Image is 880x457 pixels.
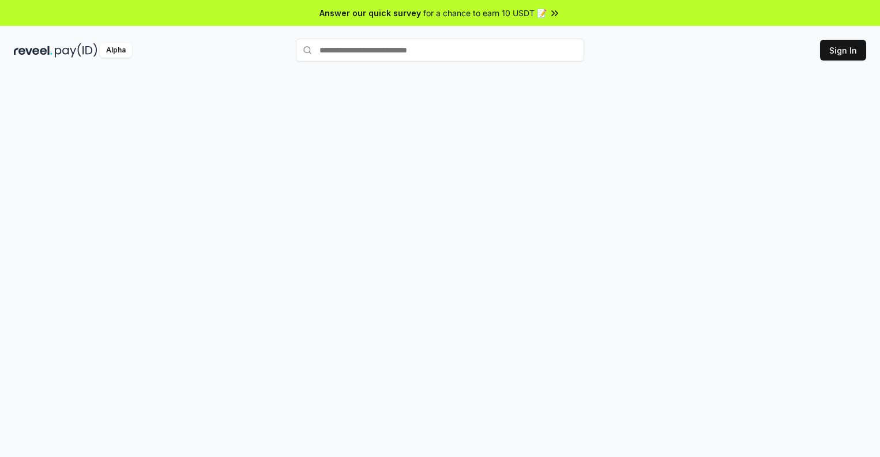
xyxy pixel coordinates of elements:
[319,7,421,19] span: Answer our quick survey
[820,40,866,61] button: Sign In
[423,7,547,19] span: for a chance to earn 10 USDT 📝
[55,43,97,58] img: pay_id
[14,43,52,58] img: reveel_dark
[100,43,132,58] div: Alpha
